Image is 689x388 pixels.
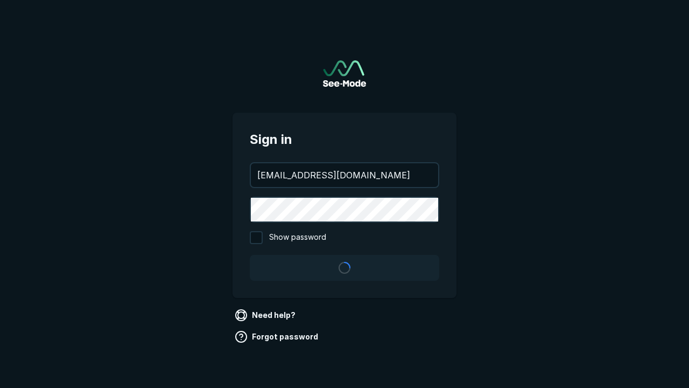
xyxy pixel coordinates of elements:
span: Show password [269,231,326,244]
input: your@email.com [251,163,438,187]
a: Forgot password [233,328,322,345]
img: See-Mode Logo [323,60,366,87]
a: Need help? [233,307,300,324]
span: Sign in [250,130,439,149]
a: Go to sign in [323,60,366,87]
